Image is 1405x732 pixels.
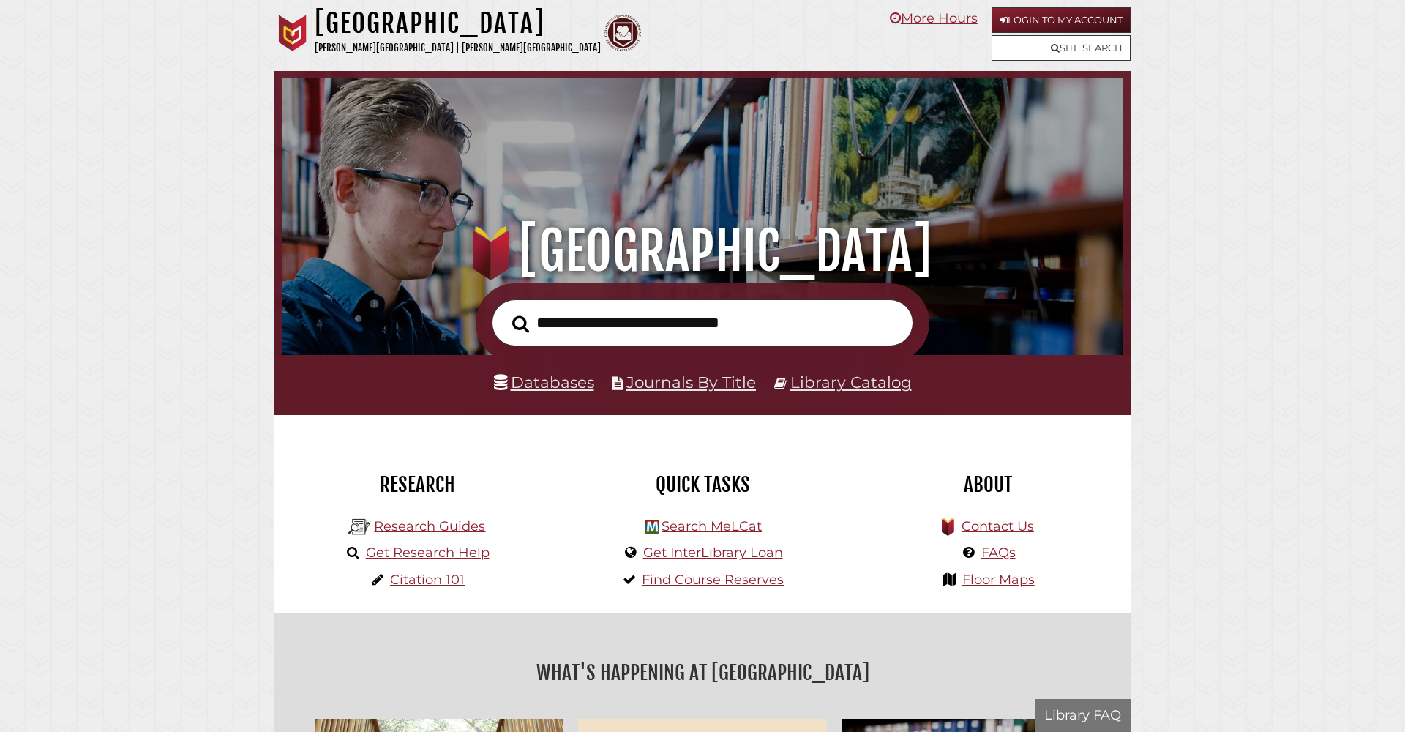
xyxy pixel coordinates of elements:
[315,7,601,40] h1: [GEOGRAPHIC_DATA]
[962,572,1035,588] a: Floor Maps
[626,373,756,392] a: Journals By Title
[981,545,1016,561] a: FAQs
[992,35,1131,61] a: Site Search
[366,545,490,561] a: Get Research Help
[303,219,1102,283] h1: [GEOGRAPHIC_DATA]
[962,518,1034,534] a: Contact Us
[571,472,834,497] h2: Quick Tasks
[285,472,549,497] h2: Research
[645,520,659,534] img: Hekman Library Logo
[494,373,594,392] a: Databases
[642,572,784,588] a: Find Course Reserves
[374,518,485,534] a: Research Guides
[285,656,1120,690] h2: What's Happening at [GEOGRAPHIC_DATA]
[890,10,978,26] a: More Hours
[856,472,1120,497] h2: About
[315,40,601,56] p: [PERSON_NAME][GEOGRAPHIC_DATA] | [PERSON_NAME][GEOGRAPHIC_DATA]
[790,373,912,392] a: Library Catalog
[274,15,311,51] img: Calvin University
[505,311,536,337] button: Search
[662,518,762,534] a: Search MeLCat
[604,15,641,51] img: Calvin Theological Seminary
[643,545,783,561] a: Get InterLibrary Loan
[512,315,529,333] i: Search
[390,572,465,588] a: Citation 101
[992,7,1131,33] a: Login to My Account
[348,516,370,538] img: Hekman Library Logo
